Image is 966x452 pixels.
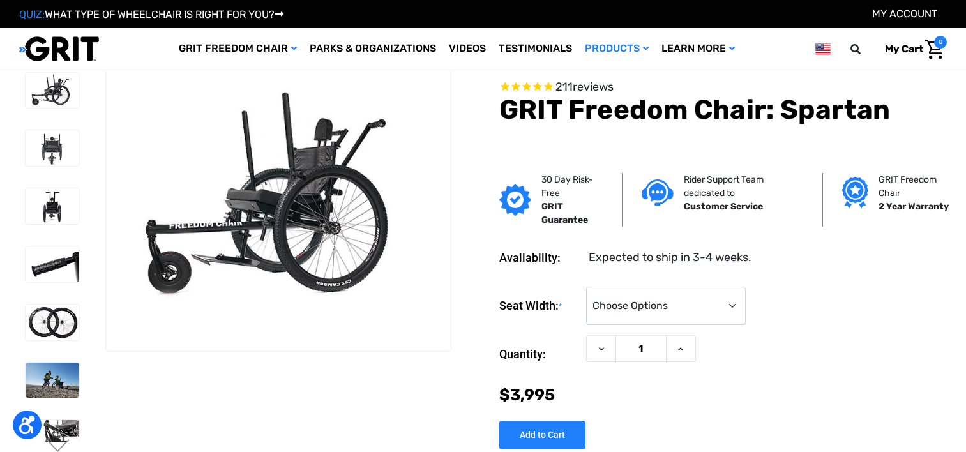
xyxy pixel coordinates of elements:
[684,200,763,211] strong: Customer Service
[934,36,947,49] span: 0
[872,8,937,20] a: Account
[492,28,578,70] a: Testimonials
[19,8,45,20] span: QUIZ:
[589,248,751,266] dd: Expected to ship in 3-4 weeks.
[26,188,79,224] img: GRIT Freedom Chair: Spartan
[303,28,442,70] a: Parks & Organizations
[684,172,803,199] p: Rider Support Team dedicated to
[879,172,951,199] p: GRIT Freedom Chair
[499,80,947,94] span: Rated 4.6 out of 5 stars 211 reviews
[442,28,492,70] a: Videos
[499,335,580,373] label: Quantity:
[875,36,947,63] a: Cart with 0 items
[578,28,655,70] a: Products
[925,40,944,59] img: Cart
[26,73,79,109] img: GRIT Freedom Chair: Spartan
[26,305,79,340] img: GRIT Freedom Chair: Spartan
[26,130,79,166] img: GRIT Freedom Chair: Spartan
[815,41,831,57] img: us.png
[555,79,614,93] span: 211 reviews
[499,183,531,215] img: GRIT Guarantee
[172,28,303,70] a: GRIT Freedom Chair
[499,94,947,126] h1: GRIT Freedom Chair: Spartan
[26,246,79,282] img: GRIT Freedom Chair: Spartan
[655,28,741,70] a: Learn More
[541,200,588,225] strong: GRIT Guarantee
[642,179,674,206] img: Customer service
[879,200,949,211] strong: 2 Year Warranty
[885,43,923,55] span: My Cart
[19,8,283,20] a: QUIZ:WHAT TYPE OF WHEELCHAIR IS RIGHT FOR YOU?
[19,36,99,62] img: GRIT All-Terrain Wheelchair and Mobility Equipment
[499,385,555,403] span: $3,995
[842,177,868,209] img: Grit freedom
[541,172,603,199] p: 30 Day Risk-Free
[26,363,79,398] img: GRIT Freedom Chair: Spartan
[499,248,580,266] dt: Availability:
[106,83,450,313] img: GRIT Freedom Chair: Spartan
[573,79,614,93] span: reviews
[499,421,585,449] input: Add to Cart
[856,36,875,63] input: Search
[499,286,580,325] label: Seat Width:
